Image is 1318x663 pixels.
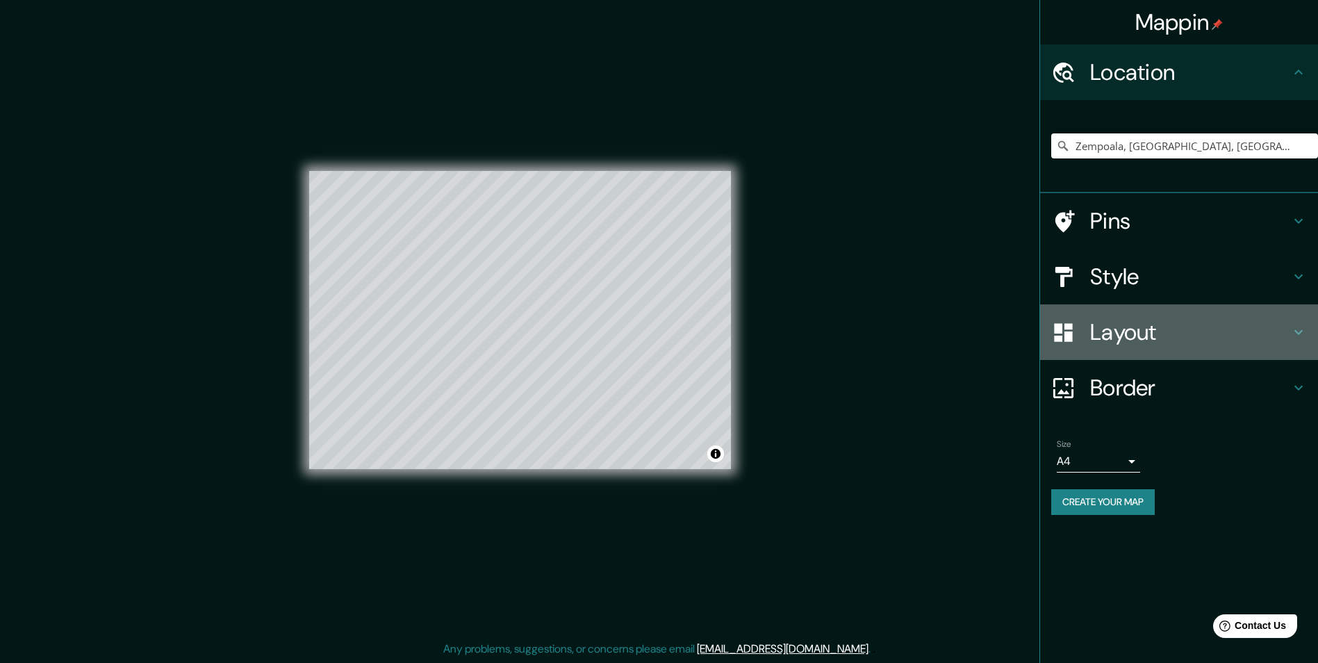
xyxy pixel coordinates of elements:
label: Size [1057,439,1071,450]
div: Location [1040,44,1318,100]
h4: Border [1090,374,1290,402]
p: Any problems, suggestions, or concerns please email . [443,641,871,657]
input: Pick your city or area [1051,133,1318,158]
a: [EMAIL_ADDRESS][DOMAIN_NAME] [697,641,868,656]
button: Toggle attribution [707,445,724,462]
img: pin-icon.png [1212,19,1223,30]
div: Border [1040,360,1318,416]
iframe: Help widget launcher [1194,609,1303,648]
h4: Pins [1090,207,1290,235]
div: Layout [1040,304,1318,360]
div: A4 [1057,450,1140,473]
h4: Location [1090,58,1290,86]
button: Create your map [1051,489,1155,515]
div: . [871,641,873,657]
h4: Layout [1090,318,1290,346]
div: . [873,641,875,657]
div: Pins [1040,193,1318,249]
h4: Mappin [1135,8,1224,36]
h4: Style [1090,263,1290,290]
div: Style [1040,249,1318,304]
